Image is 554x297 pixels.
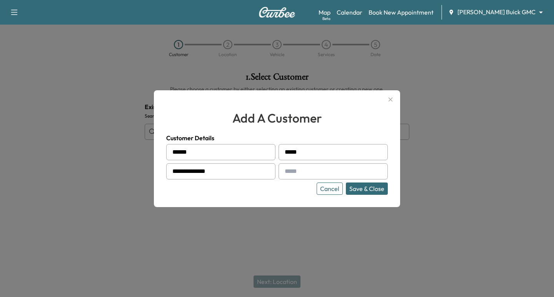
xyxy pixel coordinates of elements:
[337,8,362,17] a: Calendar
[166,109,388,127] h2: add a customer
[346,183,388,195] button: Save & Close
[319,8,330,17] a: MapBeta
[457,8,536,17] span: [PERSON_NAME] Buick GMC
[369,8,434,17] a: Book New Appointment
[166,133,388,143] h4: Customer Details
[259,7,295,18] img: Curbee Logo
[322,16,330,22] div: Beta
[317,183,343,195] button: Cancel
